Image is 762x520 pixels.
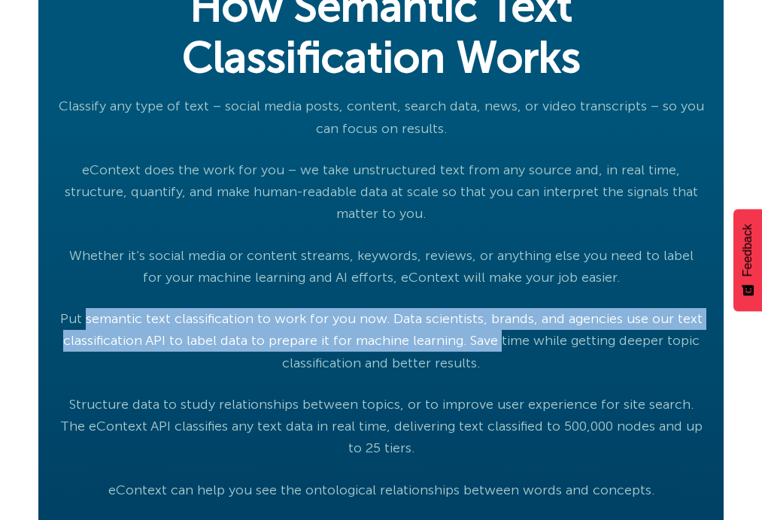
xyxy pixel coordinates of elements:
p: Whether it’s social media or content streams, keywords, reviews, or anything else you need to lab... [58,245,704,289]
p: eContext can help you see the ontological relationships between words and concepts. [58,479,704,501]
p: eContext does the work for you – we take unstructured text from any source and, in real time, str... [58,159,704,225]
p: Structure data to study relationships between topics, or to improve user experience for site sear... [58,394,704,460]
p: Put semantic text classification to work for you now. Data scientists, brands, and agencies use o... [58,308,704,374]
p: Classify any type of text – social media posts, content, search data, news, or video transcripts ... [58,95,704,140]
button: Feedback - Show survey [733,209,762,311]
span: Feedback [741,224,754,277]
